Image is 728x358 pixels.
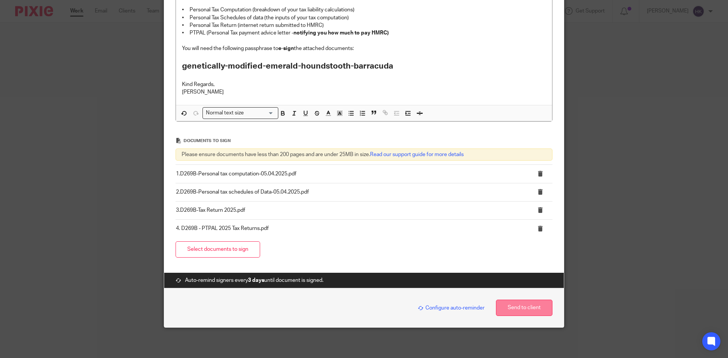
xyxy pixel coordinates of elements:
strong: genetically-modified-emerald-houndstooth-barracuda [182,62,393,70]
p: You will need the following passphrase to the attached documents: [182,45,546,52]
p: • Personal Tax Schedules of data (the inputs of your tax computation) [182,14,546,22]
div: Search for option [202,107,278,119]
div: Please ensure documents have less than 200 pages and are under 25MB in size. [176,149,552,161]
span: Auto-remind signers every until document is signed. [185,277,323,284]
p: • Personal Tax Return (internet return submitted to HMRC) [182,22,546,29]
strong: 3 days [248,278,264,283]
span: Documents to sign [184,139,231,143]
strong: notifying you how much to pay HMRC) [293,30,389,36]
button: Send to client [496,300,552,316]
span: Normal text size [204,109,246,117]
p: • PTPAL (Personal Tax payment advice letter - [182,29,546,37]
input: Search for option [246,109,274,117]
span: Configure auto-reminder [418,305,485,311]
p: 1.D269B-Personal tax computation-05.04.2025.pdf [176,170,521,178]
p: Kind Regards, [182,81,546,88]
p: 2.D269B-Personal tax schedules of Data-05.04.2025.pdf [176,188,521,196]
button: Select documents to sign [176,241,260,258]
p: [PERSON_NAME] [182,88,546,96]
p: • Personal Tax Computation (breakdown of your tax liability calculations) [182,6,546,14]
a: Read our support guide for more details [370,152,464,157]
p: 3.D269B-Tax Return 2025.pdf [176,206,521,214]
p: 4. D269B - PTPAL 2025 Tax Returns.pdf [176,225,521,232]
strong: e-sign [278,46,294,51]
